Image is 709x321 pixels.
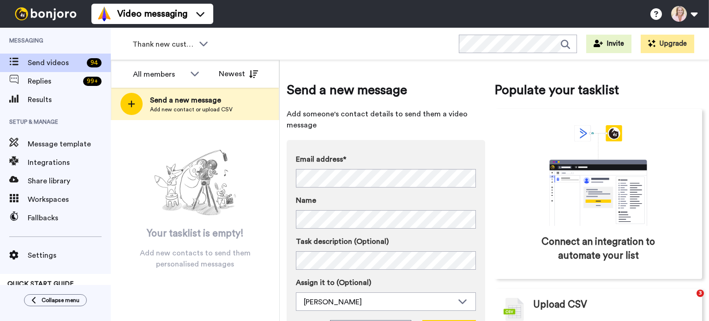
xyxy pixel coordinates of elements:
[28,250,111,261] span: Settings
[28,194,111,205] span: Workspaces
[125,248,265,270] span: Add new contacts to send them personalised messages
[149,146,241,220] img: ready-set-action.png
[97,6,112,21] img: vm-color.svg
[117,7,187,20] span: Video messaging
[296,154,476,165] label: Email address*
[11,7,80,20] img: bj-logo-header-white.svg
[494,81,702,99] span: Populate your tasklist
[529,125,667,226] div: animation
[504,298,524,321] img: csv-grey.png
[678,290,700,312] iframe: Intercom live chat
[296,277,476,288] label: Assign it to (Optional)
[28,139,111,150] span: Message template
[28,157,111,168] span: Integrations
[287,81,485,99] span: Send a new message
[296,236,476,247] label: Task description (Optional)
[28,212,111,224] span: Fallbacks
[83,77,102,86] div: 99 +
[28,57,83,68] span: Send videos
[147,227,244,241] span: Your tasklist is empty!
[150,106,233,113] span: Add new contact or upload CSV
[586,35,631,53] button: Invite
[304,297,453,308] div: [PERSON_NAME]
[697,290,704,297] span: 3
[24,294,87,306] button: Collapse menu
[28,76,79,87] span: Replies
[87,58,102,67] div: 94
[296,195,316,206] span: Name
[28,94,111,105] span: Results
[133,69,186,80] div: All members
[7,281,74,287] span: QUICK START GUIDE
[641,35,694,53] button: Upgrade
[287,109,485,131] span: Add someone's contact details to send them a video message
[533,298,587,312] span: Upload CSV
[42,297,79,304] span: Collapse menu
[212,65,265,83] button: Newest
[150,95,233,106] span: Send a new message
[132,39,194,50] span: Thank new customers
[534,235,663,263] span: Connect an integration to automate your list
[28,176,111,187] span: Share library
